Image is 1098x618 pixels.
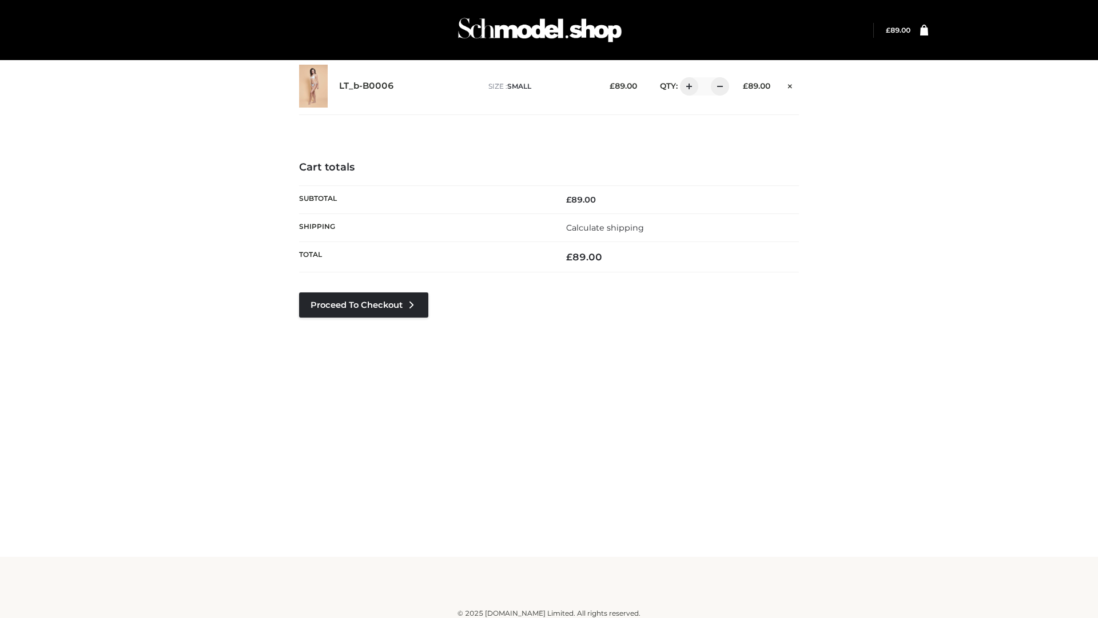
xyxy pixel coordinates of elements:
a: Calculate shipping [566,223,644,233]
p: size : [488,81,592,92]
span: £ [886,26,890,34]
th: Total [299,242,549,272]
th: Subtotal [299,185,549,213]
div: QTY: [649,77,725,96]
span: £ [566,195,571,205]
span: SMALL [507,82,531,90]
h4: Cart totals [299,161,799,174]
bdi: 89.00 [566,195,596,205]
bdi: 89.00 [743,81,770,90]
bdi: 89.00 [610,81,637,90]
span: £ [743,81,748,90]
a: Proceed to Checkout [299,292,428,318]
th: Shipping [299,213,549,241]
a: LT_b-B0006 [339,81,394,92]
img: LT_b-B0006 - SMALL [299,65,328,108]
span: £ [610,81,615,90]
bdi: 89.00 [886,26,910,34]
a: Remove this item [782,77,799,92]
a: £89.00 [886,26,910,34]
img: Schmodel Admin 964 [454,7,626,53]
span: £ [566,251,572,263]
bdi: 89.00 [566,251,602,263]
